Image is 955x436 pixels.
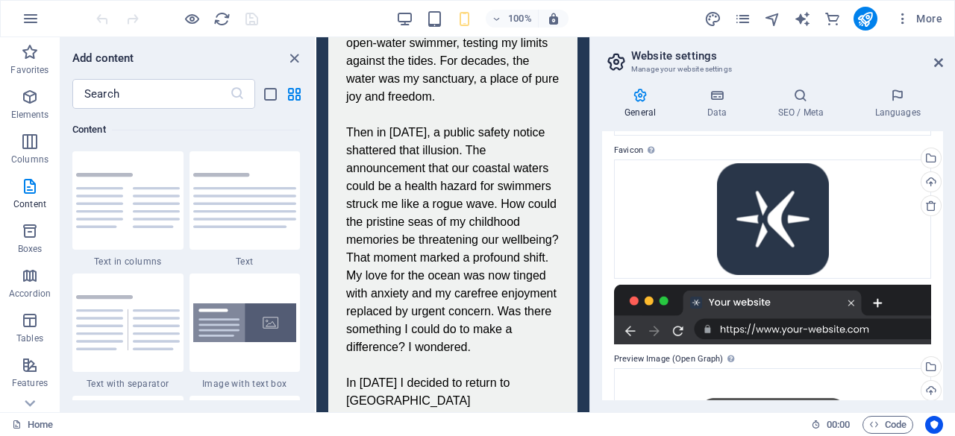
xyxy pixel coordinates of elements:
[190,256,301,268] span: Text
[13,198,46,210] p: Content
[72,79,230,109] input: Search
[811,416,851,434] h6: Session time
[12,377,48,389] p: Features
[684,88,755,119] h4: Data
[734,10,751,28] i: Pages (Ctrl+Alt+S)
[76,295,180,350] img: text-with-separator.svg
[190,151,301,268] div: Text
[183,10,201,28] button: Click here to leave preview mode and continue editing
[76,173,180,228] img: text-in-columns.svg
[285,85,303,103] button: grid-view
[18,243,43,255] p: Boxes
[764,10,781,28] i: Navigator
[614,142,931,159] label: Favicon
[190,274,301,390] div: Image with text box
[631,49,943,63] h2: Website settings
[9,288,51,300] p: Accordion
[72,274,184,390] div: Text with separator
[486,10,539,28] button: 100%
[72,151,184,268] div: Text in columns
[193,173,297,228] img: text.svg
[854,7,877,31] button: publish
[11,109,49,121] p: Elements
[824,10,841,28] i: Commerce
[869,416,907,434] span: Code
[704,10,722,28] button: design
[72,378,184,390] span: Text with separator
[734,10,752,28] button: pages
[794,10,811,28] i: AI Writer
[764,10,782,28] button: navigator
[925,416,943,434] button: Usercentrics
[827,416,850,434] span: 00 00
[72,256,184,268] span: Text in columns
[794,10,812,28] button: text_generator
[213,10,231,28] button: reload
[12,416,53,434] a: Click to cancel selection. Double-click to open Pages
[862,416,913,434] button: Code
[614,350,931,368] label: Preview Image (Open Graph)
[631,63,913,76] h3: Manage your website settings
[193,303,297,343] img: image-with-text-box.svg
[190,378,301,390] span: Image with text box
[755,88,852,119] h4: SEO / Meta
[10,64,48,76] p: Favorites
[824,10,842,28] button: commerce
[285,49,303,67] button: close panel
[852,88,943,119] h4: Languages
[895,11,942,26] span: More
[72,49,134,67] h6: Add content
[614,159,931,279] div: GrowthKarmaFavicon-05-GfqcCrNO3xo9Q18ayQiuTQ-a7qkpTStb0KCog2ulb-Y7Q.png
[602,88,684,119] h4: General
[889,7,948,31] button: More
[704,10,721,28] i: Design (Ctrl+Alt+Y)
[261,85,279,103] button: list-view
[547,12,560,25] i: On resize automatically adjust zoom level to fit chosen device.
[857,10,874,28] i: Publish
[508,10,532,28] h6: 100%
[11,154,48,165] p: Columns
[16,332,43,344] p: Tables
[213,10,231,28] i: Reload page
[72,121,300,139] h6: Content
[837,419,839,430] span: :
